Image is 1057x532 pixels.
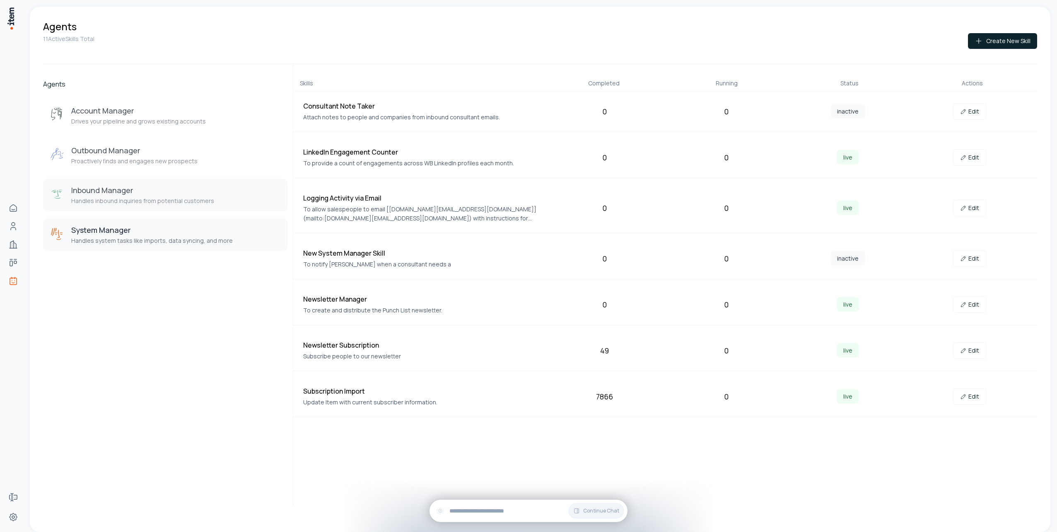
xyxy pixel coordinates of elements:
[547,202,662,214] div: 0
[71,197,214,205] p: Handles inbound inquiries from potential customers
[547,299,662,310] div: 0
[303,260,540,269] p: To notify [PERSON_NAME] when a consultant needs a
[668,345,784,356] div: 0
[837,389,859,404] span: live
[668,202,784,214] div: 0
[837,150,859,164] span: live
[43,20,77,33] h1: Agents
[303,306,540,315] p: To create and distribute the Punch List newsletter.
[837,201,859,215] span: live
[43,139,288,172] button: Outbound ManagerOutbound ManagerProactively finds and engages new prospects
[71,145,198,155] h3: Outbound Manager
[43,99,288,132] button: Account ManagerAccount ManagerDrives your pipeline and grows existing accounts
[303,340,540,350] h4: Newsletter Subscription
[430,500,627,522] div: Continue Chat
[50,147,65,162] img: Outbound Manager
[668,106,784,117] div: 0
[830,104,865,118] span: inactive
[792,79,908,87] div: Status
[837,343,859,358] span: live
[953,342,986,359] a: Edit
[71,237,233,245] p: Handles system tasks like imports, data syncing, and more
[953,250,986,267] a: Edit
[953,103,986,120] a: Edit
[50,107,65,122] img: Account Manager
[303,205,540,223] p: To allow salespeople to email [[DOMAIN_NAME][EMAIL_ADDRESS][DOMAIN_NAME]](mailto:[DOMAIN_NAME][EM...
[303,386,540,396] h4: Subscription Import
[71,106,206,116] h3: Account Manager
[953,296,986,313] a: Edit
[668,152,784,163] div: 0
[668,79,785,87] div: Running
[953,200,986,216] a: Edit
[303,294,540,304] h4: Newsletter Manager
[914,79,1030,87] div: Actions
[830,251,865,266] span: inactive
[50,227,65,242] img: System Manager
[303,113,540,122] p: Attach notes to people and companies from inbound consultant emails.
[668,299,784,310] div: 0
[43,179,288,212] button: Inbound ManagerInbound ManagerHandles inbound inquiries from potential customers
[968,33,1037,49] button: Create New Skill
[547,106,662,117] div: 0
[300,79,539,87] div: Skills
[547,391,662,402] div: 7866
[303,101,540,111] h4: Consultant Note Taker
[303,398,540,407] p: Update Item with current subscriber information.
[43,35,94,43] p: 11 Active Skills Total
[5,218,22,235] a: Contacts
[5,273,22,289] a: Agents
[7,7,15,30] img: Item Brain Logo
[303,159,540,168] p: To provide a count of engagements across WB LinkedIn profiles each month.
[43,218,288,251] button: System ManagerSystem ManagerHandles system tasks like imports, data syncing, and more
[303,193,540,203] h4: Logging Activity via Email
[5,254,22,271] a: deals
[545,79,662,87] div: Completed
[43,79,288,89] h2: Agents
[303,248,540,258] h4: New System Manager Skill
[71,185,214,195] h3: Inbound Manager
[583,508,619,514] span: Continue Chat
[668,391,784,402] div: 0
[5,236,22,253] a: Companies
[668,253,784,264] div: 0
[547,253,662,264] div: 0
[5,489,22,505] a: Forms
[953,149,986,166] a: Edit
[953,388,986,405] a: Edit
[837,297,859,312] span: live
[5,200,22,216] a: Home
[71,225,233,235] h3: System Manager
[5,509,22,525] a: Settings
[71,157,198,165] p: Proactively finds and engages new prospects
[71,117,206,126] p: Drives your pipeline and grows existing accounts
[568,503,624,519] button: Continue Chat
[303,147,540,157] h4: LinkedIn Engagement Counter
[303,352,540,361] p: Subscribe people to our newsletter
[50,187,65,202] img: Inbound Manager
[547,152,662,163] div: 0
[547,345,662,356] div: 49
